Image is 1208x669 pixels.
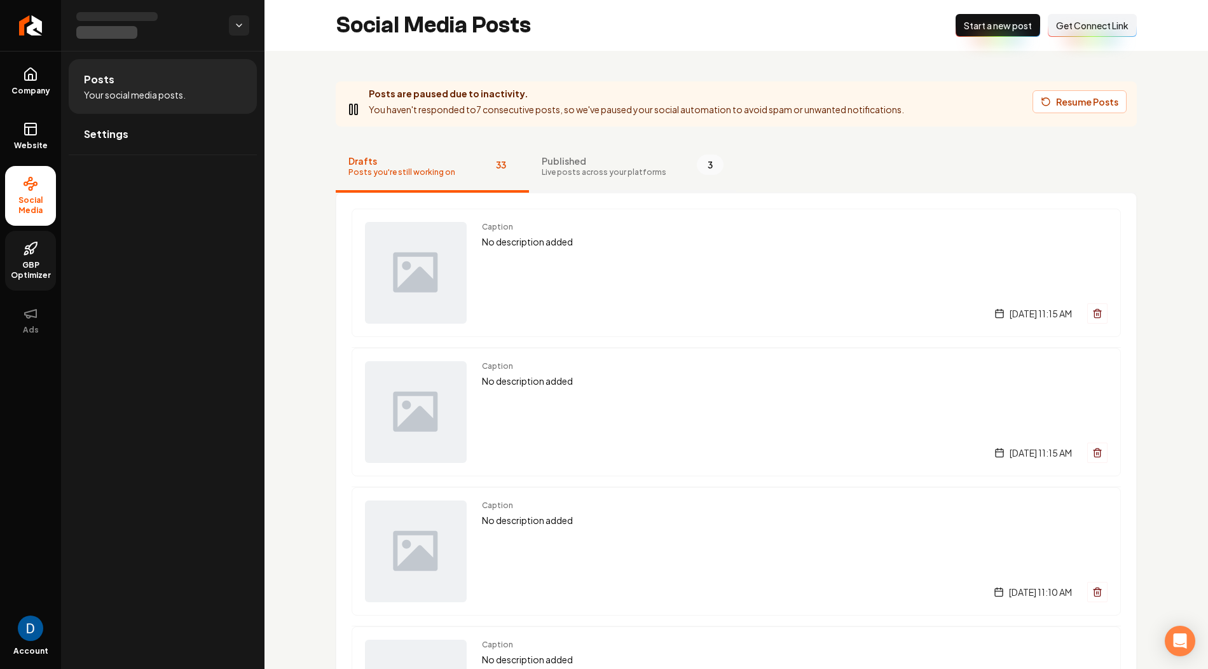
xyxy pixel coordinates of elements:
img: Rebolt Logo [19,15,43,36]
span: Website [9,141,53,151]
span: [DATE] 11:15 AM [1010,446,1072,459]
span: Caption [482,640,1108,650]
p: You haven't responded to 7 consecutive posts, so we've paused your social automation to avoid spa... [369,102,904,117]
h2: Social Media Posts [336,13,531,38]
p: No description added [482,513,1108,528]
span: Account [13,646,48,656]
span: [DATE] 11:15 AM [1010,307,1072,320]
span: Get Connect Link [1056,19,1129,32]
span: Caption [482,222,1108,232]
p: No description added [482,374,1108,389]
p: No description added [482,652,1108,667]
p: No description added [482,235,1108,249]
span: GBP Optimizer [5,260,56,280]
span: Posts [84,72,114,87]
img: Post preview [365,500,467,602]
nav: Tabs [336,142,1137,193]
a: Settings [69,114,257,155]
a: GBP Optimizer [5,231,56,291]
span: Caption [482,500,1108,511]
button: Get Connect Link [1048,14,1137,37]
button: Start a new post [956,14,1040,37]
span: Published [542,155,666,167]
div: Open Intercom Messenger [1165,626,1195,656]
span: Start a new post [964,19,1032,32]
strong: Posts are paused due to inactivity. [369,88,528,99]
span: Settings [84,127,128,142]
a: Website [5,111,56,161]
button: DraftsPosts you're still working on33 [336,142,529,193]
button: PublishedLive posts across your platforms3 [529,142,736,193]
button: Ads [5,296,56,345]
span: 3 [697,155,724,175]
span: Your social media posts. [84,88,186,101]
a: Post previewCaptionNo description added[DATE] 11:10 AM [352,486,1121,616]
img: Post preview [365,222,467,324]
span: Live posts across your platforms [542,167,666,177]
span: Posts you're still working on [348,167,455,177]
button: Open user button [18,616,43,641]
span: Ads [18,325,44,335]
a: Company [5,57,56,106]
button: Resume Posts [1033,90,1127,113]
span: Company [6,86,55,96]
span: Drafts [348,155,455,167]
a: Post previewCaptionNo description added[DATE] 11:15 AM [352,347,1121,476]
span: 33 [486,155,516,175]
a: Post previewCaptionNo description added[DATE] 11:15 AM [352,209,1121,337]
span: [DATE] 11:10 AM [1009,586,1072,598]
img: Post preview [365,361,467,463]
img: David Rice [18,616,43,641]
span: Social Media [5,195,56,216]
span: Caption [482,361,1108,371]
